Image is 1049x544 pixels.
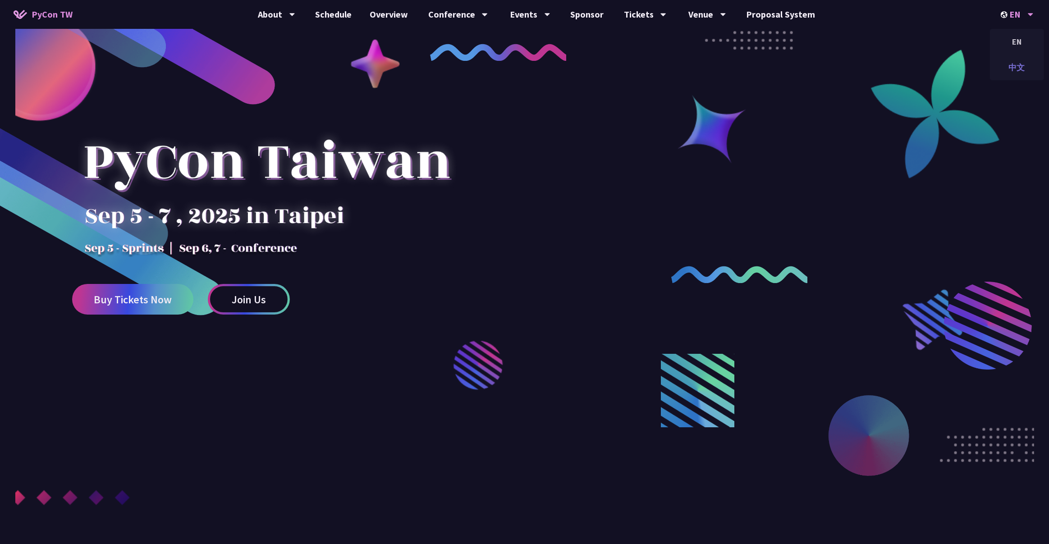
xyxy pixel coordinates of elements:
div: EN [990,31,1044,52]
span: Buy Tickets Now [94,294,172,305]
span: PyCon TW [32,8,73,21]
a: Buy Tickets Now [72,284,193,315]
a: PyCon TW [5,3,82,26]
img: curly-1.ebdbada.png [430,44,567,61]
img: Locale Icon [1001,11,1010,18]
div: 中文 [990,57,1044,78]
span: Join Us [232,294,266,305]
img: Home icon of PyCon TW 2025 [14,10,27,19]
img: curly-2.e802c9f.png [671,266,808,283]
a: Join Us [208,284,290,315]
